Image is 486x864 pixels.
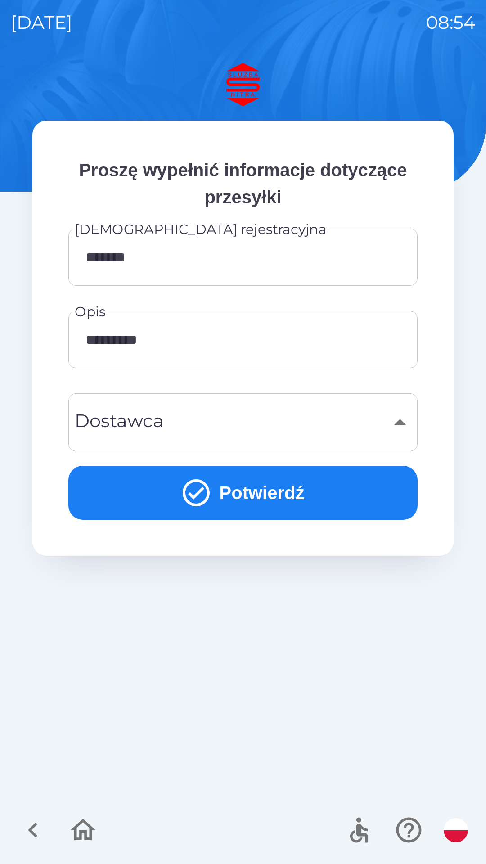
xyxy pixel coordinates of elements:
label: [DEMOGRAPHIC_DATA] rejestracyjna [75,220,327,239]
p: [DATE] [11,9,72,36]
img: pl flag [444,818,468,842]
p: 08:54 [426,9,475,36]
label: Opis [75,302,106,321]
img: Logo [32,63,454,106]
p: Proszę wypełnić informacje dotyczące przesyłki [68,157,418,211]
button: Potwierdź [68,466,418,520]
